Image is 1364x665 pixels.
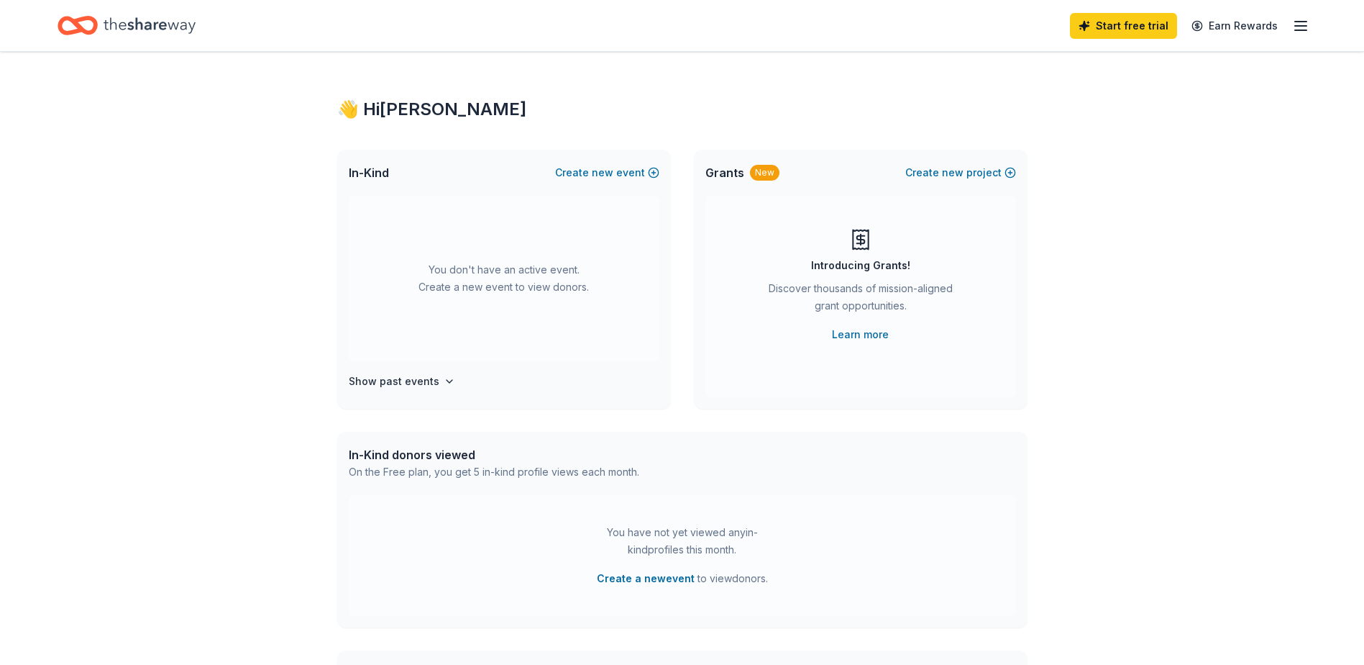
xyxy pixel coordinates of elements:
div: You don't have an active event. Create a new event to view donors. [349,196,659,361]
div: Discover thousands of mission-aligned grant opportunities. [763,280,958,320]
button: Createnewproject [905,164,1016,181]
a: Start free trial [1070,13,1177,39]
h4: Show past events [349,373,439,390]
span: new [942,164,964,181]
button: Createnewevent [555,164,659,181]
span: to view donors . [597,570,768,587]
button: Create a newevent [597,570,695,587]
div: On the Free plan, you get 5 in-kind profile views each month. [349,463,639,481]
div: You have not yet viewed any in-kind profiles this month. [592,524,772,558]
a: Home [58,9,196,42]
a: Earn Rewards [1183,13,1286,39]
button: Show past events [349,373,455,390]
div: New [750,165,779,181]
span: Grants [705,164,744,181]
span: In-Kind [349,164,389,181]
div: Introducing Grants! [811,257,910,274]
div: 👋 Hi [PERSON_NAME] [337,98,1027,121]
div: In-Kind donors viewed [349,446,639,463]
a: Learn more [832,326,889,343]
span: new [592,164,613,181]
